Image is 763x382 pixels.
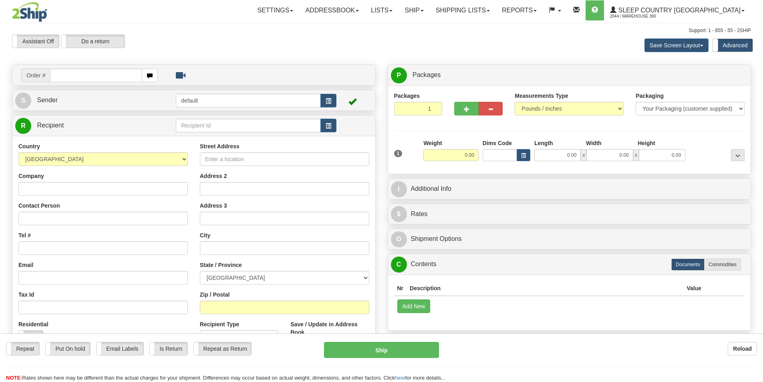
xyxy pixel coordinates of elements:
[586,139,602,147] label: Width
[15,92,176,109] a: S Sender
[394,150,403,157] span: 1
[18,142,40,150] label: Country
[200,202,227,210] label: Address 3
[391,206,748,222] a: $Rates
[397,299,431,313] button: Add New
[290,320,369,336] label: Save / Update in Address Book
[251,0,299,20] a: Settings
[745,150,762,232] iframe: chat widget
[18,261,33,269] label: Email
[15,117,158,134] a: R Recipient
[176,119,321,132] input: Recipient Id
[704,259,741,271] label: Commodities
[12,2,47,22] img: logo2044.jpg
[407,281,683,296] th: Description
[581,149,586,161] span: x
[391,181,748,197] a: IAdditional Info
[394,92,420,100] label: Packages
[644,38,709,52] button: Save Screen Layout
[200,231,210,239] label: City
[200,261,242,269] label: State / Province
[391,256,748,273] a: CContents
[391,231,748,247] a: OShipment Options
[638,139,655,147] label: Height
[200,152,369,166] input: Enter a location
[483,139,512,147] label: Dims Code
[391,67,407,83] span: P
[683,281,705,296] th: Value
[394,281,407,296] th: Nr
[18,172,44,180] label: Company
[61,35,125,48] label: Do a return
[12,27,751,34] div: Support: 1 - 855 - 55 - 2SHIP
[534,139,553,147] label: Length
[15,118,31,134] span: R
[365,0,399,20] a: Lists
[194,342,251,355] label: Repeat as Return
[423,139,442,147] label: Weight
[671,259,705,271] label: Documents
[413,71,441,78] span: Packages
[391,67,748,83] a: P Packages
[515,92,568,100] label: Measurements Type
[200,142,240,150] label: Street Address
[176,94,321,107] input: Sender Id
[391,231,407,247] span: O
[713,39,753,52] label: Advanced
[6,375,22,381] span: NOTE:
[21,69,50,82] span: Order #
[46,342,90,355] label: Put On hold
[633,149,639,161] span: x
[324,342,439,358] button: Ship
[610,12,670,20] span: 2044 / Warehouse 390
[37,97,58,103] span: Sender
[636,92,664,100] label: Packaging
[391,257,407,273] span: C
[731,149,745,161] div: ...
[18,202,60,210] label: Contact Person
[299,0,365,20] a: Addressbook
[200,172,227,180] label: Address 2
[399,0,429,20] a: Ship
[733,346,752,352] b: Reload
[18,231,31,239] label: Tel #
[12,35,59,48] label: Assistant Off
[391,206,407,222] span: $
[430,0,496,20] a: Shipping lists
[395,375,405,381] a: here
[18,291,34,299] label: Tax Id
[18,320,48,328] label: Residential
[200,320,240,328] label: Recipient Type
[616,7,741,14] span: Sleep Country [GEOGRAPHIC_DATA]
[6,342,39,355] label: Repeat
[728,342,757,356] button: Reload
[150,342,187,355] label: Is Return
[391,181,407,197] span: I
[15,93,31,109] span: S
[604,0,751,20] a: Sleep Country [GEOGRAPHIC_DATA] 2044 / Warehouse 390
[37,122,64,129] span: Recipient
[200,291,230,299] label: Zip / Postal
[496,0,543,20] a: Reports
[97,342,143,355] label: Email Labels
[19,331,43,344] label: No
